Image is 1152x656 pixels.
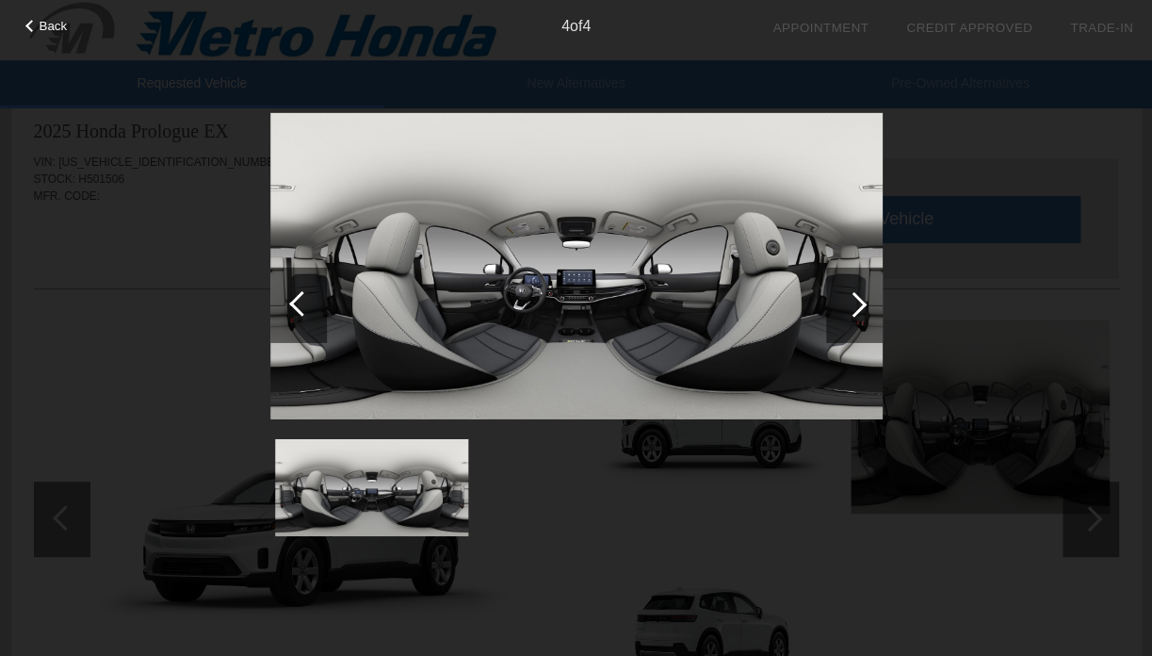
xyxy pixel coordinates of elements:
[270,113,883,419] img: ac0af180edbd87dc53cb3d8ab29a09d4.jpg
[561,18,570,34] span: 4
[582,18,591,34] span: 4
[772,21,868,35] a: Appointment
[906,21,1032,35] a: Credit Approved
[275,439,468,536] img: ac0af180edbd87dc53cb3d8ab29a09d4.jpg
[1070,21,1133,35] a: Trade-In
[40,19,68,33] span: Back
